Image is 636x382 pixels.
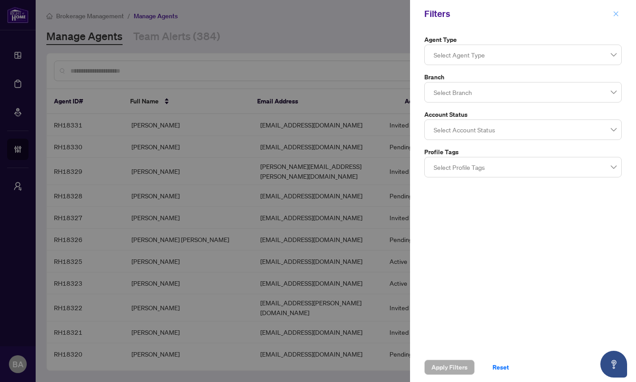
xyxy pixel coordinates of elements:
[485,360,516,375] button: Reset
[613,11,619,17] span: close
[424,35,622,45] label: Agent Type
[424,72,622,82] label: Branch
[424,7,610,21] div: Filters
[492,360,509,374] span: Reset
[424,147,622,157] label: Profile Tags
[424,360,475,375] button: Apply Filters
[600,351,627,378] button: Open asap
[424,110,622,119] label: Account Status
